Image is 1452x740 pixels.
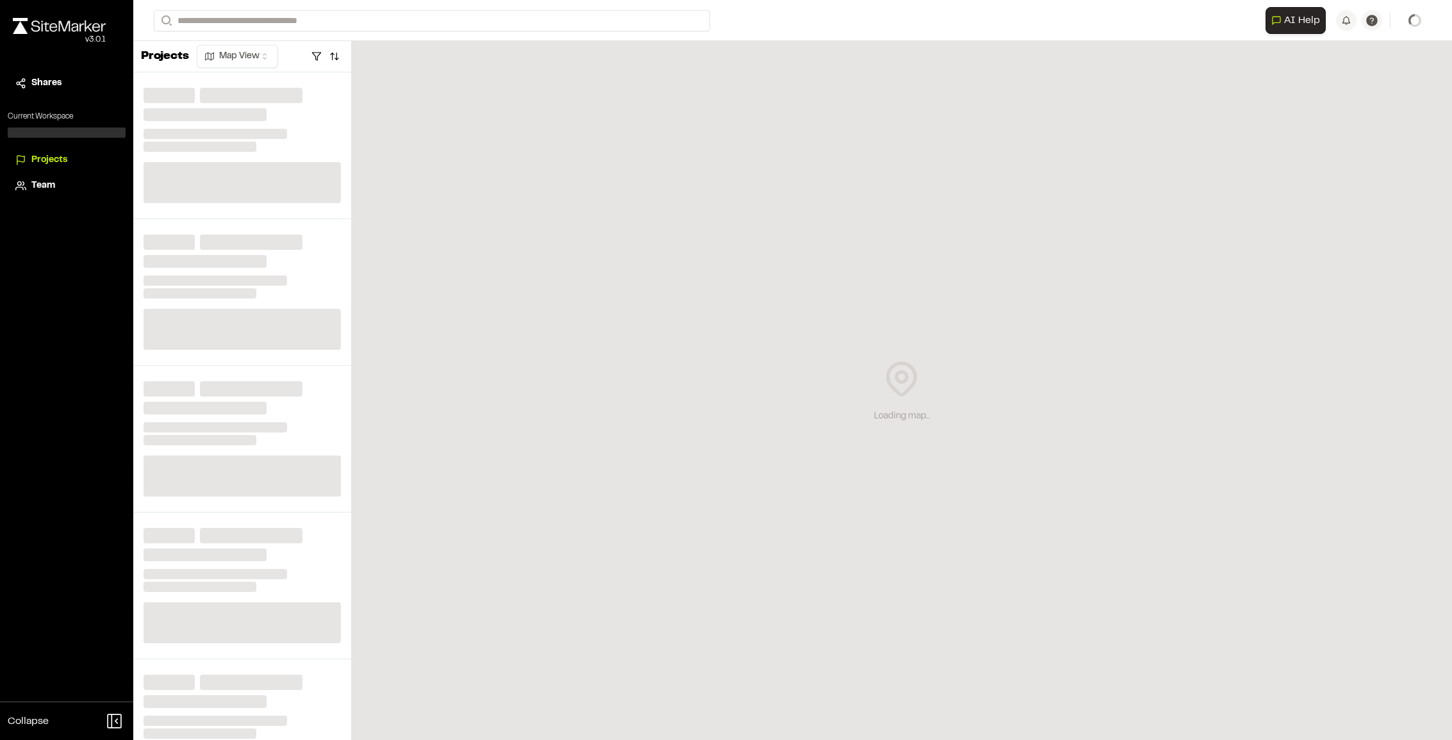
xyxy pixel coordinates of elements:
[154,10,177,31] button: Search
[8,714,49,729] span: Collapse
[1266,7,1331,34] div: Open AI Assistant
[31,179,55,193] span: Team
[874,409,930,423] div: Loading map...
[8,111,126,122] p: Current Workspace
[13,18,106,34] img: rebrand.png
[31,153,67,167] span: Projects
[141,48,189,65] p: Projects
[15,179,118,193] a: Team
[15,153,118,167] a: Projects
[13,34,106,45] div: Oh geez...please don't...
[1266,7,1326,34] button: Open AI Assistant
[31,76,62,90] span: Shares
[15,76,118,90] a: Shares
[1284,13,1320,28] span: AI Help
